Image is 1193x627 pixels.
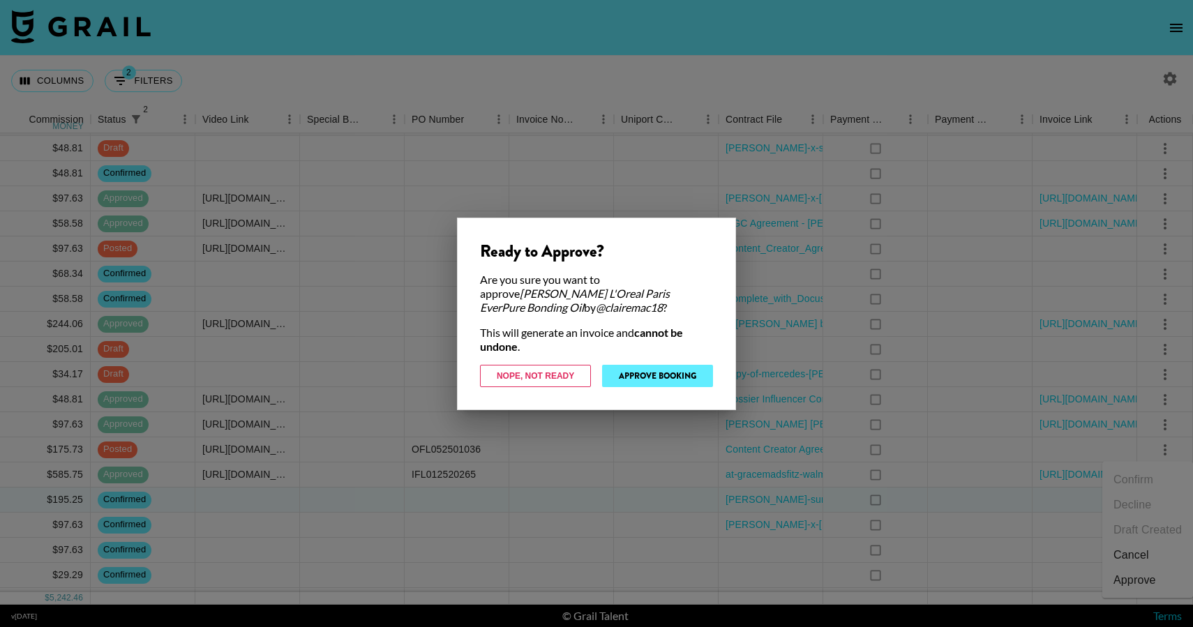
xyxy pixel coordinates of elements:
[480,273,713,315] div: Are you sure you want to approve by ?
[480,326,713,354] div: This will generate an invoice and .
[480,287,670,314] em: [PERSON_NAME] L'Oreal Paris EverPure Bonding Oil
[480,326,683,353] strong: cannot be undone
[480,365,591,387] button: Nope, Not Ready
[596,301,663,314] em: @ clairemac18
[480,241,713,262] div: Ready to Approve?
[602,365,713,387] button: Approve Booking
